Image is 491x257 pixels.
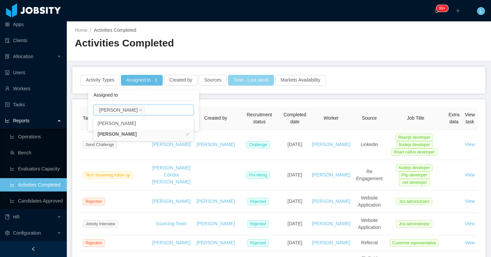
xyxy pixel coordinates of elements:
[152,199,191,204] a: [PERSON_NAME]
[5,118,10,123] i: icon: line-chart
[13,230,41,236] span: Configuration
[456,8,460,13] i: icon: plus
[396,198,432,205] span: Jira administrator
[281,213,309,235] td: [DATE]
[5,82,61,95] a: icon: userWorkers
[390,239,439,247] span: Customer representative
[156,221,187,226] a: Sourcing Team
[248,221,271,226] a: Rejected
[361,240,378,245] span: Referral
[83,171,133,179] span: Tech Screening follow up
[465,240,475,245] a: View
[83,220,118,228] span: Jobsity Interview
[465,199,475,204] a: View
[281,160,309,190] td: [DATE]
[13,54,33,59] span: Allocation
[94,92,118,98] span: Assigned to
[10,162,61,175] a: icon: line-chartEvaluators Capacity
[10,178,61,191] a: icon: line-chartActivities Completed
[248,240,271,245] a: Rejected
[5,98,61,111] a: icon: profileTasks
[281,190,309,213] td: [DATE]
[275,75,326,86] button: Markets Availability
[196,142,235,147] a: [PERSON_NAME]
[204,115,227,121] span: Created by
[247,112,272,124] span: Recruitment status
[396,220,432,228] span: Jira administrator
[80,75,120,86] button: Activity Types
[152,240,191,245] a: [PERSON_NAME]
[83,239,105,247] span: Rejection
[324,115,339,121] span: Worker
[248,199,271,204] a: Rejected
[465,172,475,177] a: View
[312,199,350,204] a: [PERSON_NAME]
[228,75,274,86] button: Time · Last week
[83,141,117,148] span: Send Challenge
[83,115,103,121] span: Task type
[449,112,460,124] span: Extra data
[5,215,10,219] i: icon: book
[5,66,61,79] a: icon: robotUsers
[248,220,269,228] span: Rejected
[5,231,10,235] i: icon: setting
[196,240,235,245] a: [PERSON_NAME]
[396,164,433,171] span: Nodejs developer
[391,148,438,156] span: React native developer
[164,75,197,86] button: Created by
[248,239,269,247] span: Rejected
[83,198,105,205] span: Rejection
[186,132,190,136] i: icon: check
[5,18,61,31] a: icon: appstoreApps
[312,240,350,245] a: [PERSON_NAME]
[5,54,10,59] i: icon: solution
[434,8,439,13] i: icon: bell
[399,171,430,179] span: Php developer
[248,198,269,205] span: Rejected
[196,199,235,204] a: [PERSON_NAME]
[90,27,91,33] span: /
[13,214,20,220] span: HR
[246,141,270,148] span: Challenge
[10,146,61,159] a: icon: teamBench
[312,142,350,147] a: [PERSON_NAME]
[121,75,163,86] button: Assigned to · 1
[94,118,194,129] li: [PERSON_NAME]
[246,171,270,179] span: Pre-Hiring
[96,106,145,114] li: Valentina Latorre
[10,130,61,143] a: icon: line-chartOperations
[312,172,350,177] a: [PERSON_NAME]
[99,106,138,114] div: [PERSON_NAME]
[480,7,482,15] span: L
[152,142,191,147] a: [PERSON_NAME]
[199,75,226,86] button: Sources
[465,221,475,226] a: View
[284,112,306,124] span: Completed date
[186,121,190,125] i: icon: check
[362,115,377,121] span: Source
[399,179,430,186] span: .net developer
[436,5,448,12] sup: 2119
[196,221,235,226] a: [PERSON_NAME]
[246,142,272,147] a: Challenge
[358,218,381,230] span: Website Application
[361,142,378,147] span: Linkedin
[281,130,309,160] td: [DATE]
[13,118,29,123] span: Reports
[5,34,61,47] a: icon: auditClients
[281,235,309,251] td: [DATE]
[465,142,475,147] a: View
[10,194,61,208] a: icon: line-chartCandidates Approved
[396,141,433,148] span: Nodejs developer
[358,195,381,208] span: Website Application
[356,169,382,181] span: Re Engagement
[139,108,143,112] i: icon: close
[312,221,350,226] a: [PERSON_NAME]
[395,134,433,141] span: Reactjs developer
[407,115,424,121] span: Job Title
[94,27,136,33] span: Activities Completed
[152,165,191,184] a: [PERSON_NAME] Cóndor [PERSON_NAME]
[75,27,87,33] a: Home
[246,172,272,177] a: Pre-Hiring
[465,112,475,124] span: View task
